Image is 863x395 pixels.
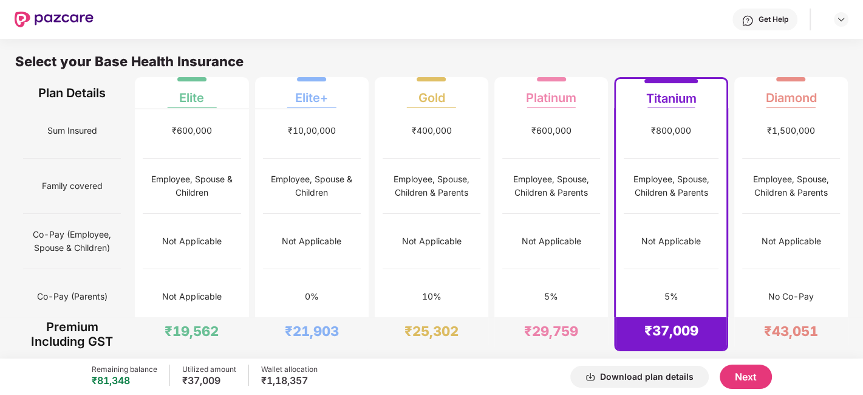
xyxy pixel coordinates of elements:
[47,119,97,142] span: Sum Insured
[421,290,441,303] div: 10%
[522,235,581,248] div: Not Applicable
[23,317,121,351] div: Premium Including GST
[285,323,339,340] div: ₹21,903
[37,285,107,308] span: Co-Pay (Parents)
[42,174,103,197] span: Family covered
[570,366,709,388] button: Download plan details
[600,372,694,382] div: Download plan details
[526,81,576,105] div: Platinum
[305,290,319,303] div: 0%
[179,81,204,105] div: Elite
[282,235,341,248] div: Not Applicable
[288,124,336,137] div: ₹10,00,000
[261,374,318,386] div: ₹1,18,357
[295,81,328,105] div: Elite+
[143,173,240,199] div: Employee, Spouse & Children
[92,365,157,374] div: Remaining balance
[720,365,772,389] button: Next
[624,173,718,199] div: Employee, Spouse, Children & Parents
[15,12,94,27] img: New Pazcare Logo
[531,124,571,137] div: ₹600,000
[641,235,701,248] div: Not Applicable
[261,365,318,374] div: Wallet allocation
[644,322,698,339] div: ₹37,009
[742,15,754,27] img: svg+xml;base64,PHN2ZyBpZD0iSGVscC0zMngzMiIgeG1sbnM9Imh0dHA6Ly93d3cudzMub3JnLzIwMDAvc3ZnIiB3aWR0aD...
[664,290,678,303] div: 5%
[765,81,816,105] div: Diamond
[165,323,219,340] div: ₹19,562
[768,290,814,303] div: No Co-Pay
[401,235,461,248] div: Not Applicable
[651,124,691,137] div: ₹800,000
[23,223,121,259] span: Co-Pay (Employee, Spouse & Children)
[404,323,459,340] div: ₹25,302
[761,235,820,248] div: Not Applicable
[263,173,361,199] div: Employee, Spouse & Children
[411,124,451,137] div: ₹400,000
[646,81,697,106] div: Titanium
[764,323,818,340] div: ₹43,051
[418,81,445,105] div: Gold
[162,290,222,303] div: Not Applicable
[92,374,157,386] div: ₹81,348
[502,173,600,199] div: Employee, Spouse, Children & Parents
[544,290,558,303] div: 5%
[162,235,222,248] div: Not Applicable
[15,53,848,77] div: Select your Base Health Insurance
[172,124,212,137] div: ₹600,000
[182,365,236,374] div: Utilized amount
[23,77,121,108] div: Plan Details
[383,173,480,199] div: Employee, Spouse, Children & Parents
[524,323,578,340] div: ₹29,759
[742,173,840,199] div: Employee, Spouse, Children & Parents
[182,374,236,386] div: ₹37,009
[585,372,595,382] img: svg+xml;base64,PHN2ZyBpZD0iRG93bmxvYWQtMzJ4MzIiIHhtbG5zPSJodHRwOi8vd3d3LnczLm9yZy8yMDAwL3N2ZyIgd2...
[759,15,788,24] div: Get Help
[767,124,815,137] div: ₹1,500,000
[836,15,846,24] img: svg+xml;base64,PHN2ZyBpZD0iRHJvcGRvd24tMzJ4MzIiIHhtbG5zPSJodHRwOi8vd3d3LnczLm9yZy8yMDAwL3N2ZyIgd2...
